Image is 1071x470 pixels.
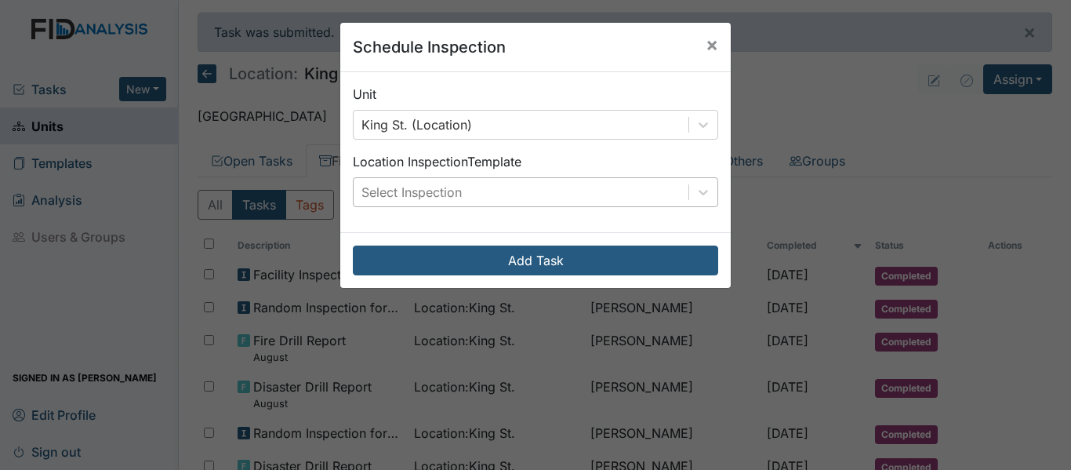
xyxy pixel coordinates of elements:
div: King St. (Location) [361,115,472,134]
button: Close [693,23,731,67]
h5: Schedule Inspection [353,35,506,59]
div: Select Inspection [361,183,462,202]
span: × [706,33,718,56]
label: Location Inspection Template [353,152,521,171]
label: Unit [353,85,376,104]
button: Add Task [353,246,718,275]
